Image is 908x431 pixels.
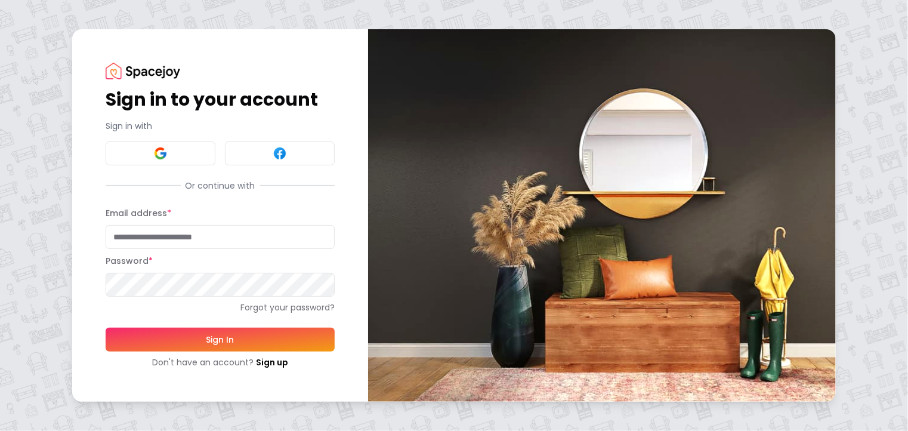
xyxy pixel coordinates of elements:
img: Spacejoy Logo [106,63,180,79]
img: Google signin [153,146,168,161]
div: Don't have an account? [106,356,335,368]
a: Sign up [256,356,288,368]
button: Sign In [106,328,335,352]
a: Forgot your password? [106,301,335,313]
img: banner [368,29,836,401]
span: Or continue with [181,180,260,192]
img: Facebook signin [273,146,287,161]
label: Password [106,255,153,267]
p: Sign in with [106,120,335,132]
label: Email address [106,207,171,219]
h1: Sign in to your account [106,89,335,110]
